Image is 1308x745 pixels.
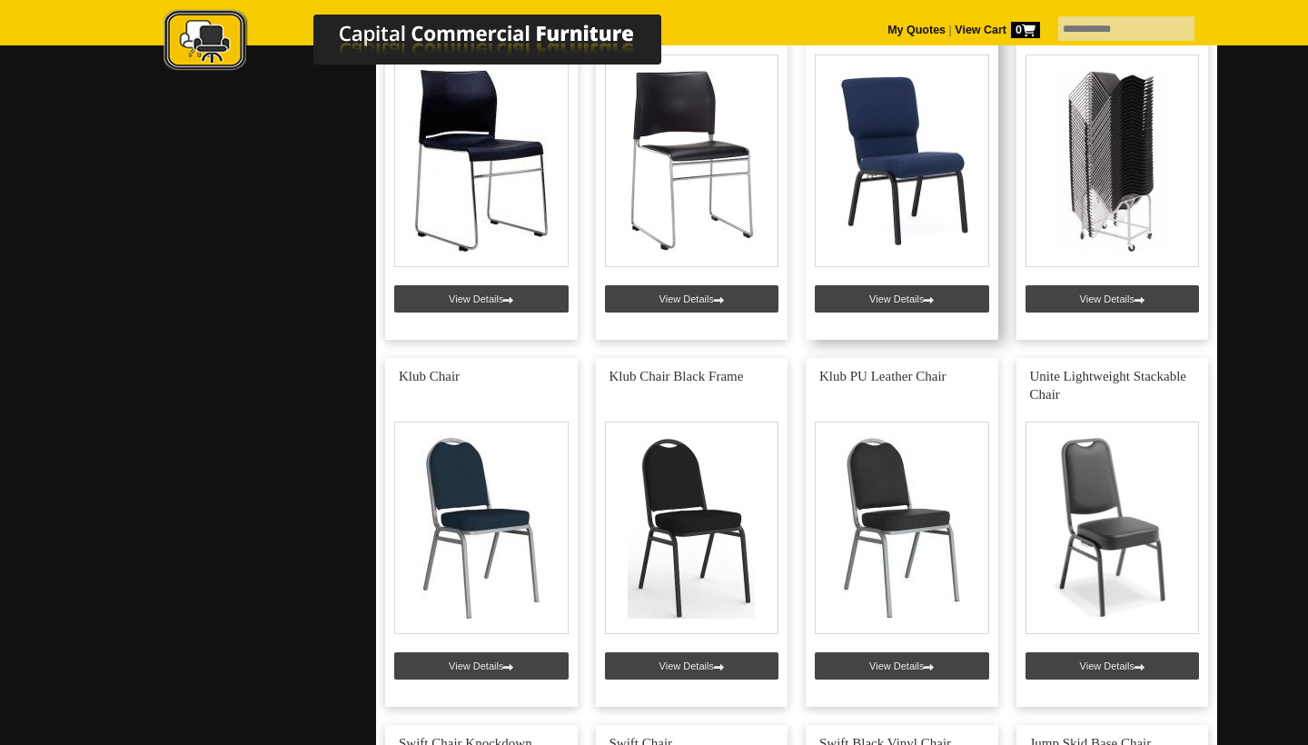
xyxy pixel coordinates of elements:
img: Capital Commercial Furniture Logo [114,9,749,75]
strong: View Cart [955,24,1040,36]
span: 0 [1011,22,1040,38]
a: Capital Commercial Furniture Logo [114,9,749,81]
a: My Quotes [887,24,946,36]
a: View Cart0 [952,24,1040,36]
